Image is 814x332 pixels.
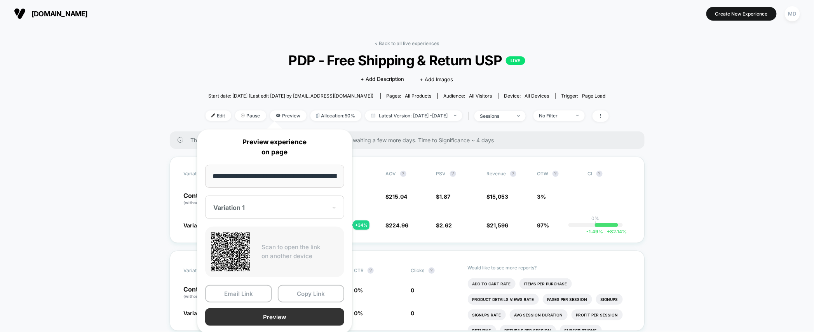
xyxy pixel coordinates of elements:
span: 97% [537,222,549,229]
img: rebalance [316,114,319,118]
span: PDP - Free Shipping & Return USP [225,52,588,68]
div: Trigger: [561,93,606,99]
span: Preview [270,110,307,121]
span: 0 [411,287,415,294]
span: (without changes) [184,294,219,299]
img: end [241,114,245,117]
p: Scan to open the link on another device [261,243,338,260]
span: 0 [411,310,415,316]
span: (without changes) [184,200,219,205]
div: + 34 % [353,220,370,230]
li: Signups [596,294,623,305]
span: Variation [184,171,227,177]
button: ? [429,267,435,274]
span: CI [588,171,631,177]
span: --- [588,194,631,206]
span: 224.96 [389,222,409,229]
div: Pages: [387,93,432,99]
button: ? [450,171,456,177]
span: + [607,229,610,234]
img: end [517,115,520,117]
span: 1.87 [440,193,451,200]
span: Pause [235,110,266,121]
li: Product Details Views Rate [468,294,539,305]
p: LIVE [506,56,525,65]
img: end [454,115,457,116]
span: Edit [206,110,231,121]
span: Variation 1 [184,222,211,229]
a: < Back to all live experiences [375,40,439,46]
button: ? [596,171,603,177]
p: Preview experience on page [205,137,344,157]
span: Clicks [411,267,425,273]
span: Start date: [DATE] (Last edit [DATE] by [EMAIL_ADDRESS][DOMAIN_NAME]) [208,93,373,99]
button: [DOMAIN_NAME] [12,7,90,20]
li: Avg Session Duration [510,309,568,320]
li: Signups Rate [468,309,506,320]
span: all products [405,93,432,99]
span: $ [436,222,452,229]
span: 82.14 % [603,229,627,234]
button: Create New Experience [706,7,777,21]
span: $ [487,222,509,229]
span: 215.04 [389,193,408,200]
span: AOV [386,171,396,176]
img: calendar [371,114,375,117]
div: sessions [480,113,511,119]
span: $ [487,193,509,200]
span: Variation [184,265,227,276]
span: [DOMAIN_NAME] [31,10,88,18]
span: PSV [436,171,446,176]
span: 21,596 [490,222,509,229]
button: Email Link [205,285,272,302]
span: Device: [498,93,555,99]
span: | [466,110,474,122]
p: 0% [592,215,600,221]
img: end [576,115,579,116]
button: Copy Link [278,285,345,302]
span: $ [386,222,409,229]
p: Would like to see more reports? [468,265,631,271]
span: all devices [525,93,549,99]
span: 2.62 [440,222,452,229]
span: There are still no statistically significant results. We recommend waiting a few more days . Time... [191,137,629,143]
img: edit [211,114,215,117]
p: | [595,221,596,227]
button: ? [400,171,406,177]
li: Profit Per Session [572,309,623,320]
li: Pages Per Session [543,294,592,305]
span: Page Load [582,93,606,99]
span: + Add Images [420,76,453,82]
p: Control [184,192,227,206]
span: Variation 1 [184,310,211,316]
span: -1.49 % [586,229,603,234]
button: MD [783,6,802,22]
li: Add To Cart Rate [468,278,516,289]
span: Latest Version: [DATE] - [DATE] [365,110,462,121]
span: Allocation: 50% [310,110,361,121]
p: Control [184,286,233,299]
button: ? [368,267,374,274]
div: Audience: [444,93,492,99]
span: $ [386,193,408,200]
button: ? [553,171,559,177]
span: All Visitors [469,93,492,99]
li: Items Per Purchase [519,278,572,289]
span: Revenue [487,171,506,176]
img: Visually logo [14,8,26,19]
span: + Add Description [361,75,404,83]
button: ? [510,171,516,177]
div: No Filter [539,113,570,119]
span: 15,053 [490,193,509,200]
button: Preview [205,308,344,326]
span: $ [436,193,451,200]
div: MD [785,6,800,21]
span: 3% [537,193,546,200]
span: OTW [537,171,580,177]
